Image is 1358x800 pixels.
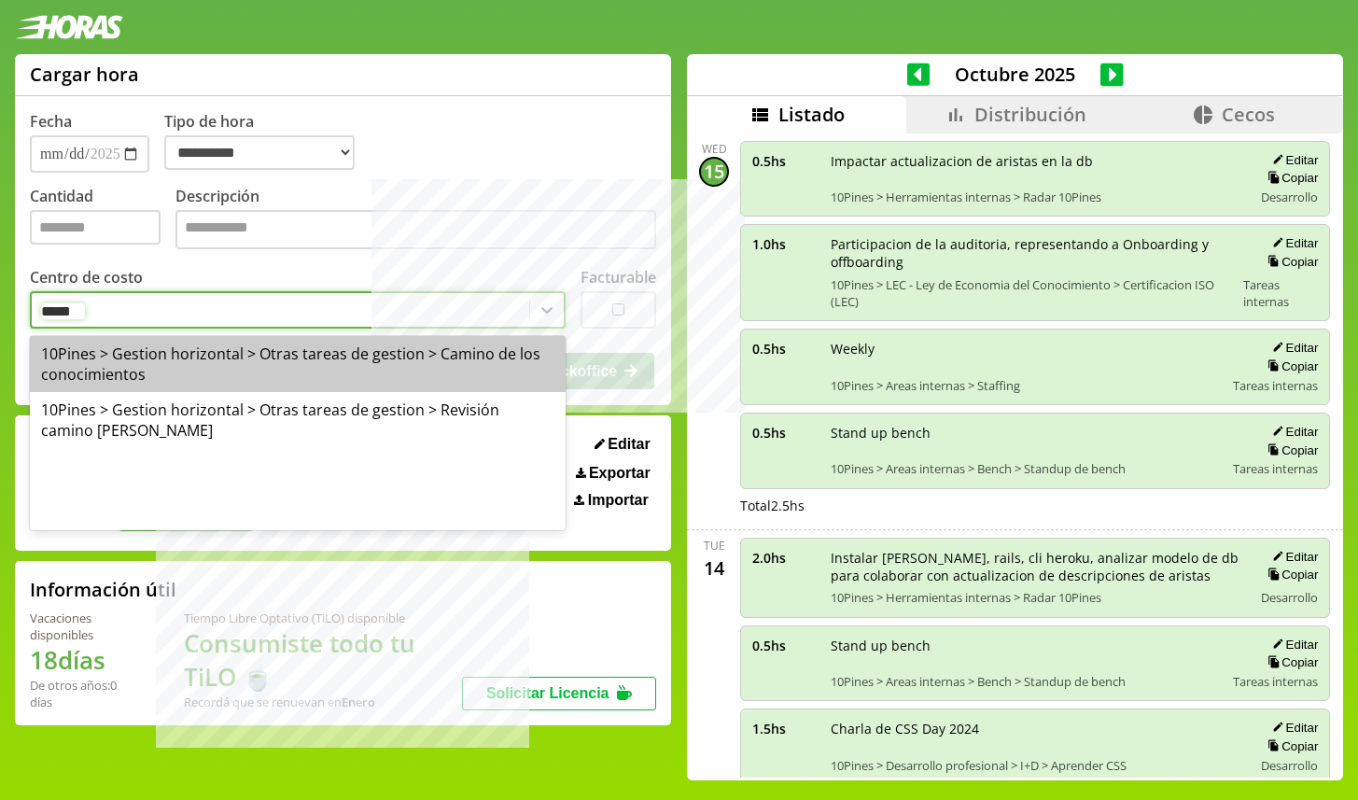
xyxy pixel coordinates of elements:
button: Copiar [1262,170,1318,186]
span: Tareas internas [1243,276,1318,310]
select: Tipo de hora [164,135,355,170]
button: Copiar [1262,358,1318,374]
label: Cantidad [30,186,175,254]
span: Tareas internas [1233,673,1318,690]
button: Editar [1267,637,1318,653]
label: Facturable [581,267,656,288]
div: Tue [704,538,725,554]
button: Exportar [570,464,656,483]
button: Editar [1267,720,1318,736]
span: Tareas internas [1233,460,1318,477]
span: Distribución [974,102,1086,127]
button: Copiar [1262,442,1318,458]
span: Solicitar Licencia [486,685,609,701]
span: Impactar actualizacion de aristas en la db [831,152,1239,170]
span: Desarrollo [1261,589,1318,606]
div: Recordá que se renuevan en [184,694,462,710]
span: Exportar [589,465,651,482]
span: Stand up bench [831,424,1220,442]
span: 1.5 hs [752,720,818,737]
h1: Cargar hora [30,62,139,87]
span: Listado [778,102,845,127]
label: Centro de costo [30,267,143,288]
span: Octubre 2025 [930,62,1100,87]
span: 1.0 hs [752,235,818,253]
div: 15 [699,157,729,187]
button: Editar [1267,235,1318,251]
b: Enero [342,694,375,710]
span: 10Pines > Herramientas internas > Radar 10Pines [831,189,1239,205]
span: 0.5 hs [752,340,818,358]
span: 10Pines > Areas internas > Staffing [831,377,1220,394]
button: Editar [1267,549,1318,565]
label: Descripción [175,186,656,254]
div: De otros años: 0 días [30,677,139,710]
label: Tipo de hora [164,111,370,173]
textarea: Descripción [175,210,656,249]
span: 10Pines > Herramientas internas > Radar 10Pines [831,589,1239,606]
span: 10Pines > Desarrollo profesional > I+D > Aprender CSS [831,757,1239,774]
span: Importar [588,492,649,509]
div: Total 2.5 hs [740,497,1330,514]
button: Editar [1267,152,1318,168]
span: Cecos [1222,102,1275,127]
button: Copiar [1262,254,1318,270]
span: Instalar [PERSON_NAME], rails, cli heroku, analizar modelo de db para colaborar con actualizacion... [831,549,1239,584]
span: Editar [608,436,650,453]
span: 10Pines > Areas internas > Bench > Standup de bench [831,460,1220,477]
button: Solicitar Licencia [462,677,656,710]
div: Wed [702,141,727,157]
span: 0.5 hs [752,424,818,442]
span: Tareas internas [1233,377,1318,394]
button: Copiar [1262,654,1318,670]
span: Desarrollo [1261,189,1318,205]
span: Weekly [831,340,1220,358]
div: scrollable content [687,133,1343,778]
span: 10Pines > Areas internas > Bench > Standup de bench [831,673,1220,690]
h1: 18 días [30,643,139,677]
button: Editar [1267,424,1318,440]
div: Vacaciones disponibles [30,610,139,643]
div: 14 [699,554,729,583]
span: Desarrollo [1261,757,1318,774]
span: 0.5 hs [752,637,818,654]
span: 0.5 hs [752,152,818,170]
button: Editar [1267,340,1318,356]
div: 10Pines > Gestion horizontal > Otras tareas de gestion > Camino de los conocimientos [30,336,566,392]
button: Editar [589,435,656,454]
span: Charla de CSS Day 2024 [831,720,1239,737]
h2: Información útil [30,577,176,602]
div: 10Pines > Gestion horizontal > Otras tareas de gestion > Revisión camino [PERSON_NAME] [30,392,566,448]
span: 2.0 hs [752,549,818,567]
div: Tiempo Libre Optativo (TiLO) disponible [184,610,462,626]
input: Cantidad [30,210,161,245]
span: Stand up bench [831,637,1220,654]
span: 10Pines > LEC - Ley de Economia del Conocimiento > Certificacion ISO (LEC) [831,276,1230,310]
button: Copiar [1262,738,1318,754]
h1: Consumiste todo tu TiLO 🍵 [184,626,462,694]
button: Copiar [1262,567,1318,582]
img: logotipo [15,15,123,39]
span: Participacion de la auditoria, representando a Onboarding y offboarding [831,235,1230,271]
label: Fecha [30,111,72,132]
